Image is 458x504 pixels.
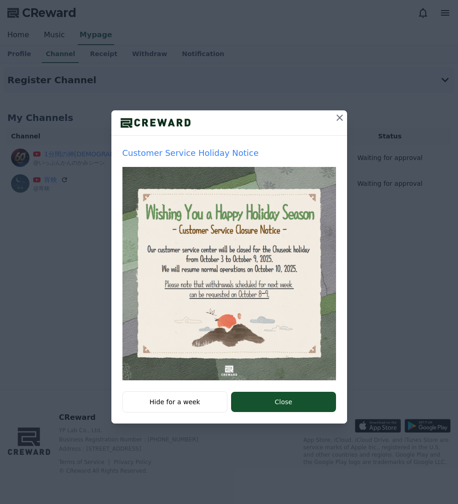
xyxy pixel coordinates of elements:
button: Close [231,392,336,412]
a: Customer Service Holiday Notice [122,147,336,380]
img: logo [111,116,200,130]
p: Customer Service Holiday Notice [122,147,336,160]
button: Hide for a week [122,391,228,412]
img: popup thumbnail [122,167,336,380]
